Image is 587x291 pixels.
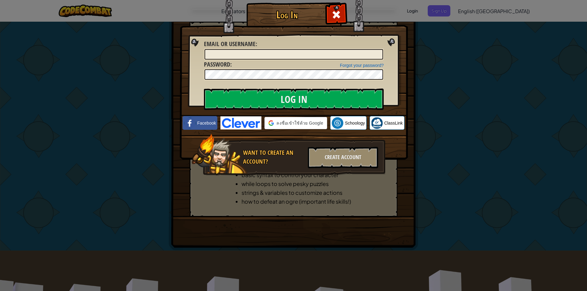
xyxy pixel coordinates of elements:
[204,60,230,68] span: Password
[384,120,403,126] span: ClassLink
[204,89,384,110] input: Log In
[184,117,196,129] img: facebook_small.png
[308,147,378,168] div: Create Account
[332,117,343,129] img: schoology.png
[197,120,216,126] span: Facebook
[220,116,261,129] img: clever-logo-blue.png
[340,63,384,68] a: Forgot your password?
[248,9,326,20] h1: Log In
[276,120,323,126] span: ลงชื่อเข้าใช้ด้วย Google
[345,120,365,126] span: Schoology
[243,148,304,166] div: Want to create an account?
[371,117,383,129] img: classlink-logo-small.png
[204,60,232,69] label: :
[204,40,256,48] span: Email or Username
[204,40,257,49] label: :
[264,117,327,129] div: ลงชื่อเข้าใช้ด้วย Google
